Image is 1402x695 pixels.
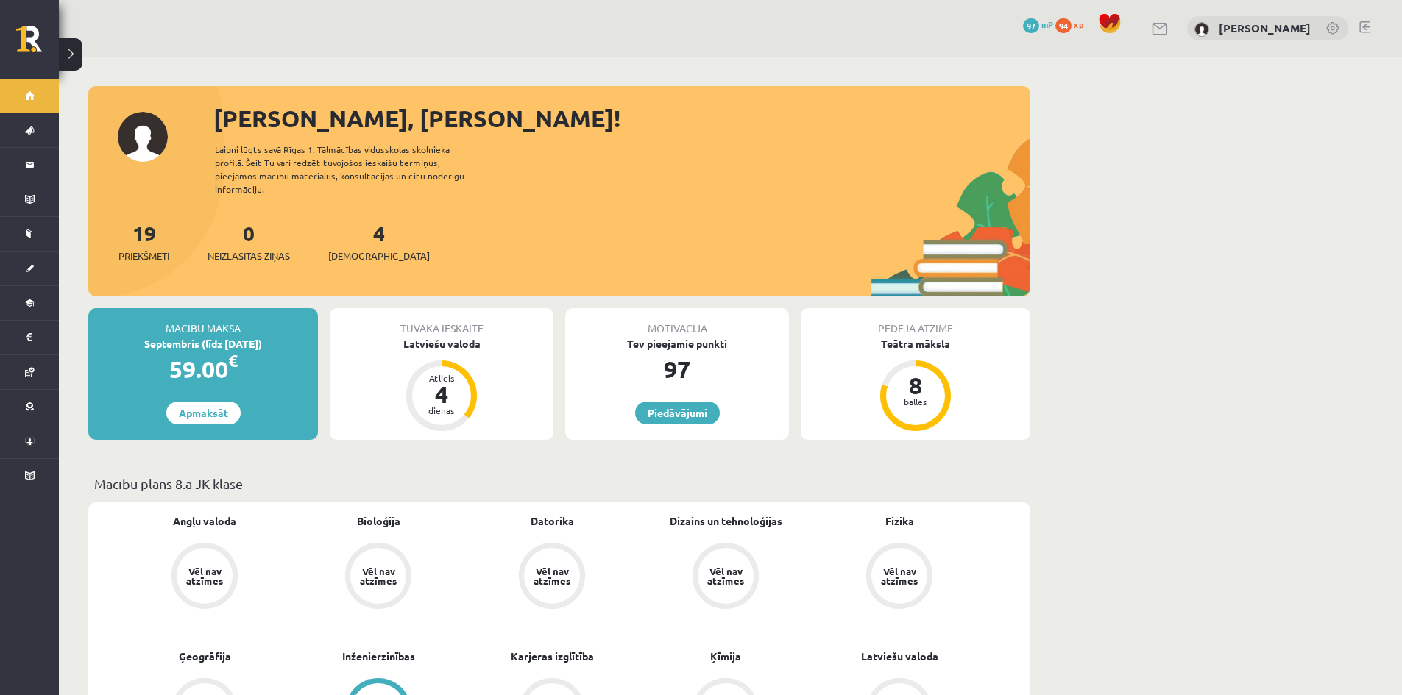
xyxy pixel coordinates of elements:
[635,402,720,424] a: Piedāvājumi
[208,220,290,263] a: 0Neizlasītās ziņas
[357,513,400,529] a: Bioloģija
[208,249,290,263] span: Neizlasītās ziņas
[419,406,464,415] div: dienas
[801,336,1030,433] a: Teātra māksla 8 balles
[885,513,914,529] a: Fizika
[801,336,1030,352] div: Teātra māksla
[173,513,236,529] a: Angļu valoda
[861,649,938,664] a: Latviešu valoda
[511,649,594,664] a: Karjeras izglītība
[670,513,782,529] a: Dizains un tehnoloģijas
[705,566,746,585] div: Vēl nav atzīmes
[639,543,812,612] a: Vēl nav atzīmes
[812,543,986,612] a: Vēl nav atzīmes
[179,649,231,664] a: Ģeogrāfija
[118,220,169,263] a: 19Priekšmeti
[330,336,553,352] div: Latviešu valoda
[291,543,465,612] a: Vēl nav atzīmes
[893,397,938,406] div: balles
[801,308,1030,336] div: Pēdējā atzīme
[565,308,789,336] div: Motivācija
[342,649,415,664] a: Inženierzinības
[893,374,938,397] div: 8
[465,543,639,612] a: Vēl nav atzīmes
[88,308,318,336] div: Mācību maksa
[330,308,553,336] div: Tuvākā ieskaite
[1023,18,1039,33] span: 97
[1055,18,1072,33] span: 94
[213,101,1030,136] div: [PERSON_NAME], [PERSON_NAME]!
[166,402,241,424] a: Apmaksāt
[215,143,490,196] div: Laipni lūgts savā Rīgas 1. Tālmācības vidusskolas skolnieka profilā. Šeit Tu vari redzēt tuvojošo...
[330,336,553,433] a: Latviešu valoda Atlicis 4 dienas
[419,374,464,382] div: Atlicis
[16,26,59,63] a: Rīgas 1. Tālmācības vidusskola
[1219,21,1311,35] a: [PERSON_NAME]
[710,649,741,664] a: Ķīmija
[531,513,574,529] a: Datorika
[531,566,573,585] div: Vēl nav atzīmes
[565,352,789,387] div: 97
[879,566,920,585] div: Vēl nav atzīmes
[1023,18,1053,30] a: 97 mP
[88,352,318,387] div: 59.00
[118,543,291,612] a: Vēl nav atzīmes
[94,474,1024,493] p: Mācību plāns 8.a JK klase
[565,336,789,352] div: Tev pieejamie punkti
[118,249,169,263] span: Priekšmeti
[184,566,225,585] div: Vēl nav atzīmes
[1055,18,1091,30] a: 94 xp
[88,336,318,352] div: Septembris (līdz [DATE])
[419,382,464,406] div: 4
[328,249,430,263] span: [DEMOGRAPHIC_DATA]
[328,220,430,263] a: 4[DEMOGRAPHIC_DATA]
[1041,18,1053,30] span: mP
[1194,22,1209,37] img: Margarita Borsa
[358,566,399,585] div: Vēl nav atzīmes
[1074,18,1083,30] span: xp
[228,350,238,371] span: €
